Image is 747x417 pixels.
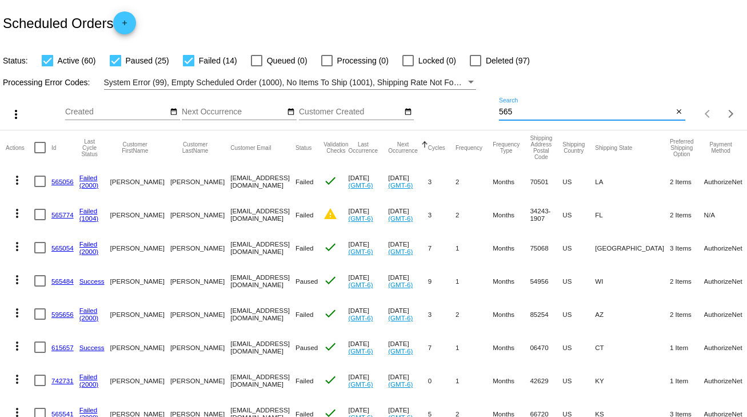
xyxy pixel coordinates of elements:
[295,311,314,318] span: Failed
[388,314,413,321] a: (GMT-6)
[79,406,98,414] a: Failed
[323,273,337,287] mat-icon: check
[428,231,456,264] mat-cell: 7
[348,347,373,355] a: (GMT-6)
[720,102,742,125] button: Next page
[51,178,74,185] a: 565056
[388,297,428,331] mat-cell: [DATE]
[428,331,456,364] mat-cell: 7
[10,273,24,287] mat-icon: more_vert
[170,108,178,117] mat-icon: date_range
[230,165,295,198] mat-cell: [EMAIL_ADDRESS][DOMAIN_NAME]
[267,54,307,67] span: Queued (0)
[110,364,170,397] mat-cell: [PERSON_NAME]
[118,19,131,33] mat-icon: add
[670,198,704,231] mat-cell: 2 Items
[110,231,170,264] mat-cell: [PERSON_NAME]
[170,264,230,297] mat-cell: [PERSON_NAME]
[595,231,670,264] mat-cell: [GEOGRAPHIC_DATA]
[670,231,704,264] mat-cell: 3 Items
[348,314,373,321] a: (GMT-6)
[323,340,337,354] mat-icon: check
[456,231,493,264] mat-cell: 1
[418,54,456,67] span: Locked (0)
[530,231,562,264] mat-cell: 75068
[456,165,493,198] mat-cell: 2
[348,281,373,288] a: (GMT-6)
[388,364,428,397] mat-cell: [DATE]
[170,231,230,264] mat-cell: [PERSON_NAME]
[595,165,670,198] mat-cell: LA
[323,240,337,254] mat-icon: check
[79,248,99,255] a: (2000)
[51,144,56,151] button: Change sorting for Id
[562,231,595,264] mat-cell: US
[675,108,683,117] mat-icon: close
[79,373,98,380] a: Failed
[230,144,271,151] button: Change sorting for CustomerEmail
[388,331,428,364] mat-cell: [DATE]
[428,165,456,198] mat-cell: 3
[170,165,230,198] mat-cell: [PERSON_NAME]
[323,207,337,221] mat-icon: warning
[230,264,295,297] mat-cell: [EMAIL_ADDRESS][DOMAIN_NAME]
[295,211,314,219] span: Failed
[126,54,169,67] span: Paused (25)
[697,102,720,125] button: Previous page
[51,311,74,318] a: 595656
[595,331,670,364] mat-cell: CT
[595,364,670,397] mat-cell: KY
[530,264,562,297] mat-cell: 54956
[323,174,337,188] mat-icon: check
[530,297,562,331] mat-cell: 85254
[287,108,295,117] mat-icon: date_range
[670,364,704,397] mat-cell: 1 Item
[79,174,98,181] a: Failed
[79,314,99,321] a: (2000)
[562,364,595,397] mat-cell: US
[110,198,170,231] mat-cell: [PERSON_NAME]
[170,198,230,231] mat-cell: [PERSON_NAME]
[10,240,24,253] mat-icon: more_vert
[530,198,562,231] mat-cell: 34243-1907
[3,11,136,34] h2: Scheduled Orders
[170,141,220,154] button: Change sorting for CustomerLastName
[348,380,373,388] a: (GMT-6)
[348,165,388,198] mat-cell: [DATE]
[428,297,456,331] mat-cell: 3
[388,165,428,198] mat-cell: [DATE]
[530,364,562,397] mat-cell: 42629
[388,380,413,388] a: (GMT-6)
[110,165,170,198] mat-cell: [PERSON_NAME]
[348,181,373,189] a: (GMT-6)
[388,347,413,355] a: (GMT-6)
[230,297,295,331] mat-cell: [EMAIL_ADDRESS][DOMAIN_NAME]
[230,364,295,397] mat-cell: [EMAIL_ADDRESS][DOMAIN_NAME]
[388,231,428,264] mat-cell: [DATE]
[530,331,562,364] mat-cell: 06470
[456,264,493,297] mat-cell: 1
[170,364,230,397] mat-cell: [PERSON_NAME]
[493,141,520,154] button: Change sorting for FrequencyType
[562,297,595,331] mat-cell: US
[9,108,23,121] mat-icon: more_vert
[79,307,98,314] a: Failed
[670,264,704,297] mat-cell: 2 Items
[51,344,74,351] a: 615657
[110,141,160,154] button: Change sorting for CustomerFirstName
[230,198,295,231] mat-cell: [EMAIL_ADDRESS][DOMAIN_NAME]
[428,198,456,231] mat-cell: 3
[79,344,105,351] a: Success
[348,331,388,364] mat-cell: [DATE]
[428,264,456,297] mat-cell: 9
[51,277,74,285] a: 565484
[595,297,670,331] mat-cell: AZ
[493,231,530,264] mat-cell: Months
[3,56,28,65] span: Status:
[456,144,482,151] button: Change sorting for Frequency
[230,331,295,364] mat-cell: [EMAIL_ADDRESS][DOMAIN_NAME]
[110,264,170,297] mat-cell: [PERSON_NAME]
[323,373,337,387] mat-icon: check
[170,331,230,364] mat-cell: [PERSON_NAME]
[295,244,314,252] span: Failed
